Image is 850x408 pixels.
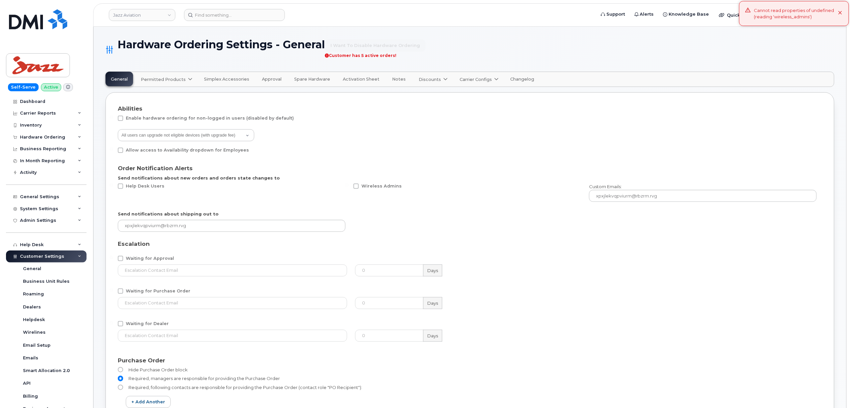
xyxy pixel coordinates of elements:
[110,288,113,292] input: Waiting for Purchase Order
[118,367,123,372] input: Hide Purchase Order block
[126,376,280,381] span: Required, managers are responsible for providing the Purchase Order
[118,105,822,113] div: Abilities
[126,116,294,121] span: Enable hardware ordering for non-logged in users (disabled by default)
[754,7,838,20] div: Cannot read properties of undefined (reading 'wireless_admins')
[294,77,330,82] span: Spare Hardware
[106,72,133,87] a: General
[110,148,113,151] input: Allow access to Availability dropdown for Employees
[423,264,442,276] label: Days
[419,76,441,83] span: Discounts
[126,367,188,372] span: Hide Purchase Order block
[325,53,426,58] div: Customer has 5 active orders!
[413,72,452,87] a: Discounts
[423,330,442,342] label: Days
[204,77,249,82] span: Simplex Accessories
[589,184,622,189] span: Custom Emails:
[257,72,287,87] a: Approval
[126,184,164,189] span: Help Desk Users
[126,396,171,408] button: + Add another
[262,77,282,82] span: Approval
[110,321,113,324] input: Waiting for Dealer
[126,256,174,261] span: Waiting for Approval
[126,385,362,390] span: Required, following contacts are responsible for providing the Purchase Order (contact role "PO R...
[589,190,817,202] input: xpxjlekvqpviurm@rbzrm.rvg
[338,72,384,87] a: Activation Sheet
[141,76,186,83] span: Permitted Products
[343,77,379,82] span: Activation Sheet
[361,184,402,189] span: Wireless Admins
[423,297,442,309] label: Days
[110,116,113,119] input: Enable hardware ordering for non-logged in users (disabled by default)
[126,321,169,326] span: Waiting for Dealer
[118,264,347,276] input: Escalation Contact Email
[106,39,834,61] h1: Hardware Ordering Settings - General
[118,220,345,232] input: xpxjlekvqpviurm@rbzrm.rvg
[126,148,249,153] span: Allow access to Availability dropdown for Employees
[460,76,492,83] span: Carrier Configs
[131,399,165,405] span: + Add another
[510,77,534,82] span: Changelog
[118,376,123,381] input: Required, managers are responsible for providing the Purchase Order
[118,164,822,172] div: Order Notification Alerts
[110,256,113,259] input: Waiting for Approval
[118,297,347,309] input: Escalation Contact Email
[387,72,411,87] a: Notes
[118,385,123,390] input: Required, following contacts are responsible for providing the Purchase Order (contact role "PO R...
[392,77,406,82] span: Notes
[289,72,335,87] a: Spare Hardware
[505,72,539,87] a: Changelog
[135,72,196,87] a: Permitted Products
[110,184,113,187] input: Help Desk Users
[118,175,280,181] label: Send notifications about new orders and orders state changes to
[454,72,503,87] a: Carrier Configs
[199,72,254,87] a: Simplex Accessories
[118,211,219,217] label: Send notifications about shipping out to
[345,184,349,187] input: Wireless Admins
[118,240,822,248] div: Escalation
[118,330,347,342] input: Escalation Contact Email
[118,356,822,364] div: Purchase Order
[126,288,190,293] span: Waiting for Purchase Order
